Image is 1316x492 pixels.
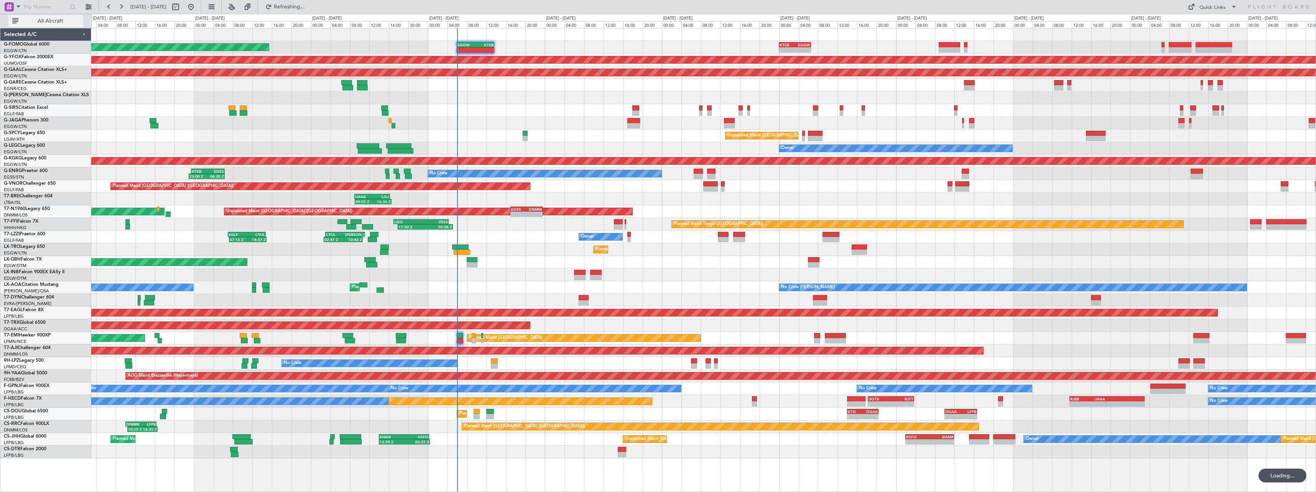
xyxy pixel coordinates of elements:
div: 04:00 [1150,21,1169,28]
div: EGSS [511,207,526,212]
a: FCBB/BZV [4,377,24,382]
a: F-GPNJFalcon 900EX [4,384,49,388]
a: 9H-YAAGlobal 5000 [4,371,47,376]
a: 9H-LPZLegacy 500 [4,358,44,363]
a: LFPB/LBG [4,453,24,458]
div: 16:35 Z [142,427,156,431]
a: G-KGKGLegacy 600 [4,156,46,161]
div: - [795,48,810,52]
div: Planned Maint Dusseldorf [595,244,646,255]
div: 13:59 Z [380,440,405,444]
div: 16:00 [155,21,174,28]
a: CS-JHHGlobal 6000 [4,434,46,439]
div: 04:00 [799,21,818,28]
div: 08:00 [935,21,955,28]
div: 20:00 [525,21,545,28]
div: [DATE] - [DATE] [780,15,810,22]
div: 12:00 [135,21,155,28]
div: LFPB [961,409,977,414]
div: 16:00 [1091,21,1111,28]
span: T7-TRX [4,320,20,325]
a: G-YFOXFalcon 2000EX [4,55,53,59]
a: T7-EMIHawker 900XP [4,333,51,338]
div: 20:00 [174,21,194,28]
div: EGGW [795,43,810,47]
div: EGGW [457,43,475,47]
span: G-GAAL [4,67,21,72]
div: No Crew [284,358,301,369]
div: DGAA [863,409,878,414]
div: LFPB [141,422,156,426]
div: 20:00 [877,21,896,28]
span: 9H-YAA [4,371,21,376]
div: 00:00 [662,21,681,28]
a: EGGW/LTN [4,48,27,54]
div: AOG Maint Brazzaville (Maya-maya) [128,370,198,382]
div: 16:00 [857,21,877,28]
div: 14:57 Z [248,237,266,242]
div: 20:00 [408,21,428,28]
div: Unplanned Maint [GEOGRAPHIC_DATA] ([GEOGRAPHIC_DATA] Intl) [625,433,758,445]
div: 23:00 Z [189,174,207,179]
div: Planned Maint [GEOGRAPHIC_DATA] ([GEOGRAPHIC_DATA]) [464,421,585,432]
a: LFPB/LBG [4,313,24,319]
div: 00:25 Z [404,440,429,444]
div: 20:00 [760,21,779,28]
div: - [780,48,795,52]
a: LX-TROLegacy 650 [4,244,45,249]
span: All Aircraft [20,18,81,24]
div: - [930,440,953,444]
div: - [526,212,542,216]
button: Quick Links [1184,1,1241,13]
span: G-FOMO [4,42,23,47]
a: T7-DYNChallenger 604 [4,295,54,300]
div: DNMM [126,422,141,426]
div: [DATE] - [DATE] [1131,15,1161,22]
span: [DATE] - [DATE] [130,3,166,10]
div: 20:00 [1228,21,1247,28]
div: 08:00 [350,21,370,28]
div: [DATE] - [DATE] [1014,15,1044,22]
div: 16:00 [1208,21,1228,28]
a: EDLW/DTM [4,263,26,269]
div: - [863,414,878,419]
a: F-HECDFalcon 7X [4,396,42,401]
span: G-KGKG [4,156,22,161]
div: - [1070,402,1087,406]
a: EGLF/FAB [4,111,24,117]
a: T7-TRXGlobal 6500 [4,320,46,325]
a: EGGW/LTN [4,124,27,130]
span: T7-N1960 [4,207,25,211]
div: 07:15 Z [230,237,248,242]
div: 08:00 [701,21,721,28]
div: - [511,212,526,216]
div: Planned Maint [GEOGRAPHIC_DATA] ([GEOGRAPHIC_DATA]) [113,180,234,192]
div: Quick Links [1199,4,1226,11]
div: 00:00 [1247,21,1267,28]
div: 04:00 [1267,21,1286,28]
span: T7-EMI [4,333,19,338]
div: - [961,414,977,419]
div: CYUL [247,232,265,237]
div: 12:00 [487,21,506,28]
div: 00:00 [779,21,799,28]
a: LFPB/LBG [4,402,24,408]
div: 08:00 [818,21,837,28]
a: EGGW/LTN [4,250,27,256]
div: 08:00 [233,21,252,28]
span: G-GARE [4,80,21,85]
span: LX-AOA [4,282,21,287]
div: 04:00 [331,21,350,28]
div: LIEO [394,220,421,224]
div: Planned Maint [GEOGRAPHIC_DATA] [469,332,542,344]
div: 04:00 [681,21,701,28]
span: CS-RRC [4,421,20,426]
div: UAAA [355,194,372,199]
a: [PERSON_NAME]/QSA [4,288,49,294]
a: G-ENRGPraetor 600 [4,169,48,173]
a: EGNR/CEG [4,86,27,92]
div: 09:05 Z [355,199,373,204]
a: EGGW/LTN [4,149,27,155]
span: F-GPNJ [4,384,20,388]
a: G-[PERSON_NAME]Cessna Citation XLS [4,93,89,97]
